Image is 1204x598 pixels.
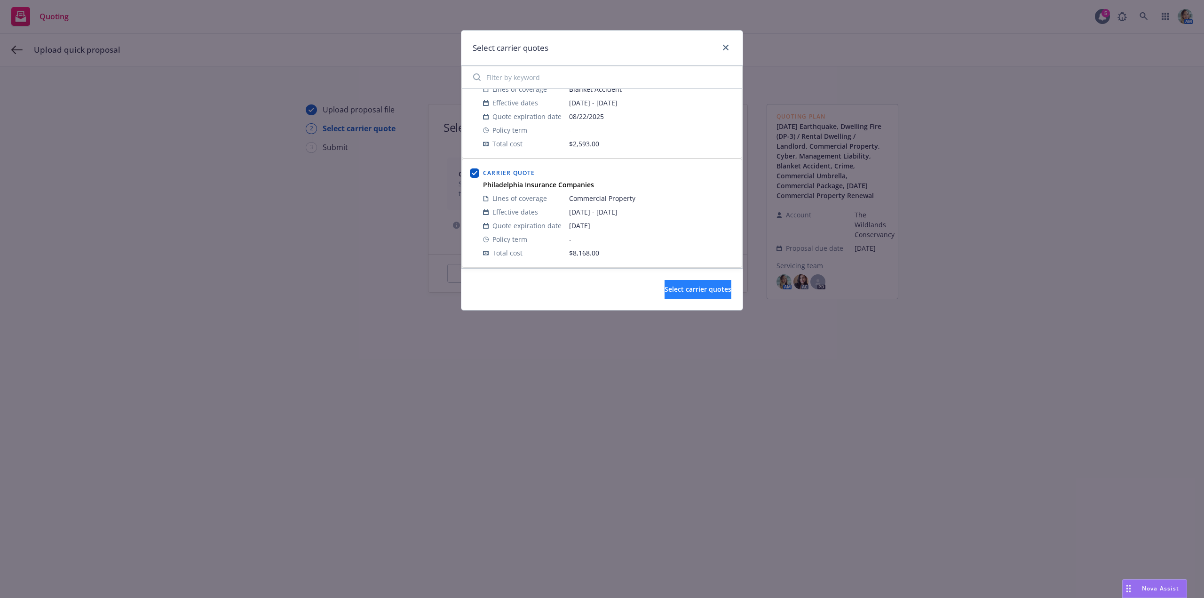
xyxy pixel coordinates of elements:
[569,221,734,231] span: [DATE]
[665,285,731,294] span: Select carrier quotes
[665,280,731,299] button: Select carrier quotes
[492,84,547,94] span: Lines of coverage
[1122,579,1187,598] button: Nova Assist
[569,84,734,94] span: Blanket Accident
[569,234,734,244] span: -
[569,193,734,203] span: Commercial Property
[569,248,599,257] span: $8,168.00
[492,221,562,231] span: Quote expiration date
[569,139,599,148] span: $2,593.00
[492,234,527,244] span: Policy term
[492,207,538,217] span: Effective dates
[1123,580,1134,598] div: Drag to move
[492,248,523,258] span: Total cost
[483,169,535,177] span: Carrier Quote
[467,68,737,87] input: Filter by keyword
[492,112,562,121] span: Quote expiration date
[720,42,731,53] a: close
[569,98,734,108] span: [DATE] - [DATE]
[569,125,734,135] span: -
[492,193,547,203] span: Lines of coverage
[473,42,548,54] h1: Select carrier quotes
[492,125,527,135] span: Policy term
[492,98,538,108] span: Effective dates
[569,112,734,121] span: 08/22/2025
[1142,584,1179,592] span: Nova Assist
[569,207,734,217] span: [DATE] - [DATE]
[483,180,594,189] strong: Philadelphia Insurance Companies
[492,139,523,149] span: Total cost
